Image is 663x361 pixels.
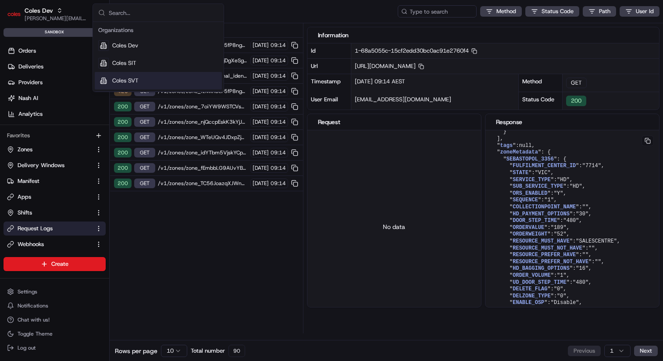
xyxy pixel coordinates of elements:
span: STATE [513,170,528,176]
div: 200 [114,102,132,111]
button: [PERSON_NAME][EMAIL_ADDRESS][PERSON_NAME][DOMAIN_NAME] [25,15,87,22]
span: RESOURCE_PREFER_HAVE [513,252,576,258]
span: ORDERWEIGHT [513,231,547,237]
span: 09:14 [271,72,286,79]
span: User Id [636,7,654,15]
div: GET [134,163,155,173]
span: /v1/zones/zone_TC56JoazqXJWnKJo4fSXRp [158,180,248,187]
a: Request Logs [7,225,92,232]
div: Timestamp [307,74,351,92]
span: "480" [573,279,588,286]
button: Next [634,346,658,356]
span: Webhooks [18,240,44,248]
span: Orders [18,47,36,55]
img: 1736555255976-a54dd68f-1ca7-489b-9aae-adbdc363a1c4 [9,84,25,100]
div: GET [134,132,155,142]
a: Providers [4,75,109,89]
div: 200 [114,148,132,157]
span: "" [582,252,588,258]
span: Shifts [18,209,32,217]
button: Start new chat [149,86,160,97]
span: "SALESCENTRE" [576,238,617,244]
div: [DATE] 09:14 AEST [351,74,518,92]
div: sandbox [4,28,106,37]
button: Zones [4,143,106,157]
span: "HD" [570,183,582,189]
button: Status Code [525,6,579,17]
div: 90 [228,345,245,357]
span: Status Code [542,7,574,15]
span: "480" [563,218,579,224]
span: [DATE] [253,72,269,79]
span: "Disable" [551,300,579,306]
div: GET [134,102,155,111]
span: 09:14 [271,180,286,187]
button: Shifts [4,206,106,220]
span: "189" [551,225,567,231]
span: [DATE] [253,103,269,110]
span: Settings [18,288,37,295]
span: Apps [18,193,31,201]
div: 200 [114,163,132,173]
span: HD_BAGGING_OPTIONS [513,265,570,272]
button: Manifest [4,174,106,188]
span: /v1/zones/zone_WTeUQv4JDxpZjRX2WkNNwG [158,134,248,141]
span: "VIC" [535,170,551,176]
button: Request Logs [4,222,106,236]
a: Orders [4,44,109,58]
span: UD_DOOR_STEP_TIME [513,279,566,286]
span: ORDERVALUE [513,225,544,231]
span: "16" [576,265,588,272]
button: Apps [4,190,106,204]
p: Welcome 👋 [9,35,160,49]
div: Information [318,31,649,39]
span: "1" [544,197,554,203]
span: Create [51,260,68,268]
span: 1-68a5055c-15cf2edd30bc0ac91e2760f4 [355,47,477,54]
span: /v1/zones/zone_7oiYW9WSTCVsUnLNya98GU [158,103,248,110]
span: Coles Dev [25,6,53,15]
span: "52" [554,231,567,237]
div: 200 [114,179,132,188]
span: Knowledge Base [18,127,67,136]
div: Organizations [95,24,222,37]
span: [DATE] [253,134,269,141]
span: ORS_ENABLED [513,190,547,197]
button: Log out [4,342,106,354]
a: Nash AI [4,91,109,105]
span: [DATE] [253,149,269,156]
span: DELETE_FLAG [513,286,547,292]
span: SERVICE_TYPE [513,177,550,183]
span: [URL][DOMAIN_NAME] [355,62,424,70]
div: 200 [566,96,586,106]
input: Clear [23,57,145,66]
span: [DATE] [253,180,269,187]
a: 💻API Documentation [71,124,144,139]
span: Coles SIT [112,59,136,67]
span: 09:14 [271,103,286,110]
a: Webhooks [7,240,92,248]
button: User Id [620,6,659,17]
img: Nash [9,9,26,26]
span: "0" [557,307,567,313]
div: We're available if you need us! [30,93,111,100]
span: /v1/zones/zone_idYTbm5VjskYCppoLPDgAH [158,149,248,156]
div: GET [134,148,155,157]
span: tags [500,143,513,149]
button: Coles DevColes Dev[PERSON_NAME][EMAIL_ADDRESS][PERSON_NAME][DOMAIN_NAME] [4,4,91,25]
div: Suggestions [93,22,224,92]
span: COLLECTIONPOINT_NAME [513,204,576,210]
button: Method [480,6,522,17]
span: Delivery Windows [18,161,64,169]
span: null [519,143,532,149]
button: Webhooks [4,237,106,251]
div: Request [318,118,471,126]
span: RESOURCE_MUST_NOT_HAVE [513,245,582,251]
span: [DATE] [253,88,269,95]
span: Chat with us! [18,316,50,323]
span: 09:14 [271,149,286,156]
span: [DATE] [253,164,269,172]
span: /v1/zones/zone_njQccpEskK3kYjJxCgoqto [158,118,248,125]
div: Favorites [4,129,106,143]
